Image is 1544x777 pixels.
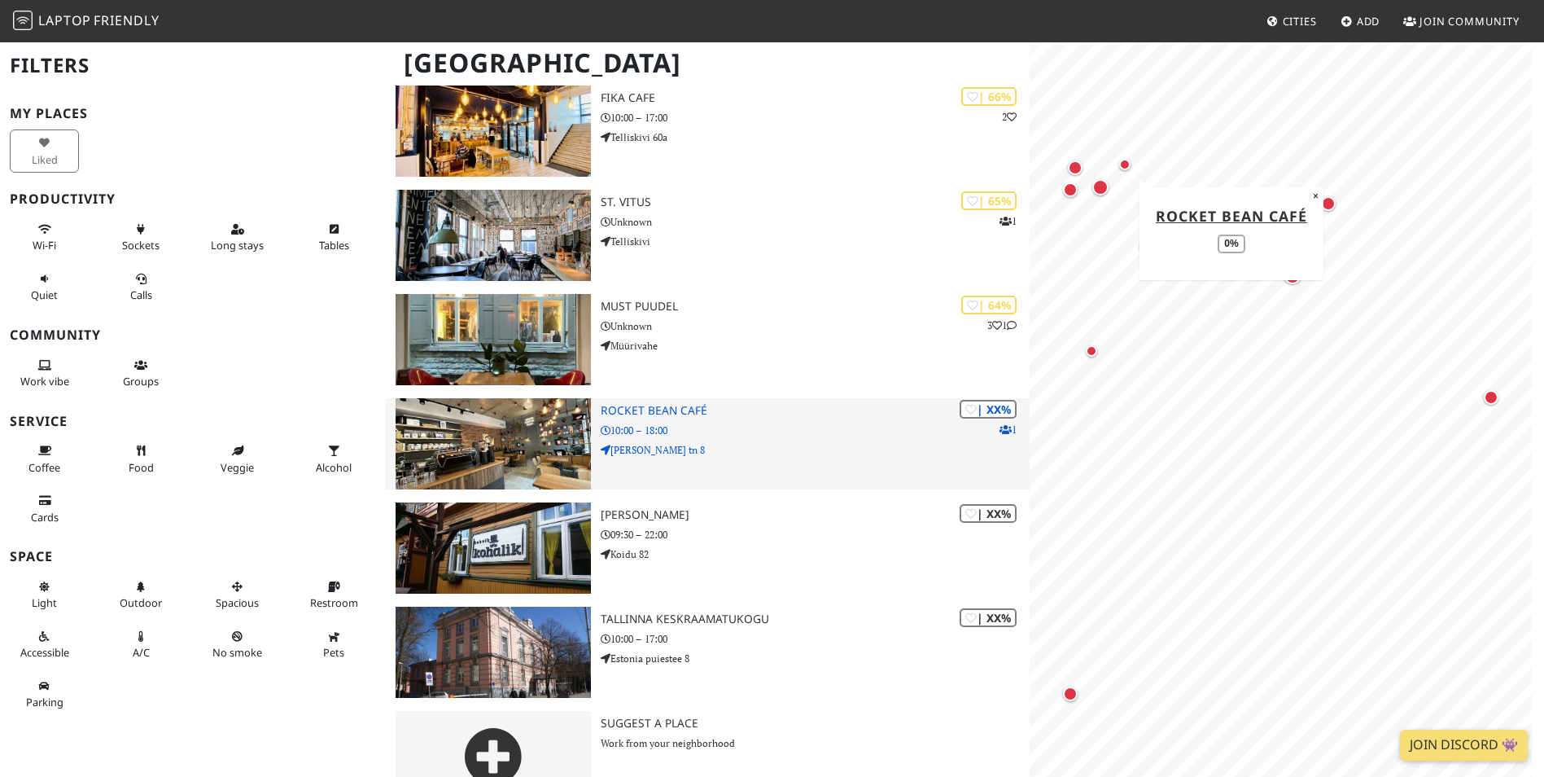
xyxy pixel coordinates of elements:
[396,294,590,385] img: Must Puudel
[1397,7,1526,36] a: Join Community
[396,86,590,177] img: Fika Cafe
[129,460,154,475] span: Food
[601,631,1030,647] p: 10:00 – 17:00
[601,318,1030,334] p: Unknown
[33,238,56,252] span: Stable Wi-Fi
[601,651,1030,666] p: Estonia puiestee 8
[601,234,1030,249] p: Telliskivi
[601,527,1030,542] p: 09:30 – 22:00
[601,129,1030,145] p: Telliskivi 60a
[203,623,272,666] button: No smoke
[396,503,590,594] img: Kohvik Kohalik
[1082,341,1101,361] div: Map marker
[107,573,176,617] button: Outdoor
[1089,176,1112,199] div: Map marker
[601,404,1030,418] h3: Rocket Bean Café
[31,288,58,302] span: Quiet
[960,504,1017,523] div: | XX%
[203,573,272,617] button: Spacious
[300,437,369,481] button: Alcohol
[203,216,272,259] button: Long stays
[601,423,1030,438] p: 10:00 – 18:00
[1481,387,1502,408] div: Map marker
[107,623,176,666] button: A/C
[1281,265,1304,288] div: Map marker
[10,673,79,716] button: Parking
[221,460,254,475] span: Veggie
[396,607,590,698] img: Tallinna Keskraamatukogu
[28,460,60,475] span: Coffee
[20,645,69,660] span: Accessible
[122,238,160,252] span: Power sockets
[987,318,1017,333] p: 3 1
[212,645,262,660] span: Smoke free
[1308,187,1323,205] button: Close popup
[1419,14,1520,29] span: Join Community
[999,422,1017,437] p: 1
[10,549,376,564] h3: Space
[1115,155,1135,174] div: Map marker
[203,437,272,481] button: Veggie
[10,623,79,666] button: Accessible
[10,191,376,207] h3: Productivity
[13,11,33,30] img: LaptopFriendly
[32,595,57,610] span: Natural light
[10,573,79,617] button: Light
[601,442,1030,458] p: [PERSON_NAME] tn 8
[601,338,1030,353] p: Müürivahe
[316,460,352,475] span: Alcohol
[601,735,1030,751] p: Work from your neighborhood
[999,213,1017,229] p: 1
[10,106,376,121] h3: My Places
[1218,235,1244,253] div: 0%
[601,214,1030,230] p: Unknown
[601,717,1030,731] h3: Suggest a Place
[1156,206,1307,226] a: Rocket Bean Café
[323,645,344,660] span: Pet friendly
[130,288,152,302] span: Video/audio calls
[1283,14,1317,29] span: Cities
[961,296,1017,314] div: | 64%
[1136,235,1159,257] div: Map marker
[211,238,264,252] span: Long stays
[300,623,369,666] button: Pets
[310,595,358,610] span: Restroom
[601,300,1030,314] h3: Must Puudel
[386,190,1029,281] a: St. Vitus | 65% 1 St. Vitus Unknown Telliskivi
[10,41,376,90] h2: Filters
[601,547,1030,562] p: Koidu 82
[396,398,590,489] img: Rocket Bean Café
[1357,14,1380,29] span: Add
[1260,7,1323,36] a: Cities
[1334,7,1387,36] a: Add
[601,612,1030,626] h3: Tallinna Keskraamatukogu
[107,216,176,259] button: Sockets
[94,11,159,29] span: Friendly
[216,595,259,610] span: Spacious
[120,595,162,610] span: Outdoor area
[10,352,79,395] button: Work vibe
[26,695,63,709] span: Parking
[10,266,79,309] button: Quiet
[960,608,1017,627] div: | XX%
[1318,193,1339,214] div: Map marker
[386,607,1029,698] a: Tallinna Keskraamatukogu | XX% Tallinna Keskraamatukogu 10:00 – 17:00 Estonia puiestee 8
[1065,157,1086,178] div: Map marker
[1060,179,1081,200] div: Map marker
[13,7,160,36] a: LaptopFriendly LaptopFriendly
[20,374,69,388] span: People working
[10,487,79,530] button: Cards
[31,510,59,525] span: Credit cards
[300,216,369,259] button: Tables
[601,110,1030,125] p: 10:00 – 17:00
[960,400,1017,419] div: | XX%
[107,352,176,395] button: Groups
[386,86,1029,177] a: Fika Cafe | 66% 2 Fika Cafe 10:00 – 17:00 Telliskivi 60a
[38,11,91,29] span: Laptop
[1002,109,1017,125] p: 2
[107,437,176,481] button: Food
[1060,683,1081,705] div: Map marker
[133,645,150,660] span: Air conditioned
[123,374,159,388] span: Group tables
[386,294,1029,385] a: Must Puudel | 64% 31 Must Puudel Unknown Müürivahe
